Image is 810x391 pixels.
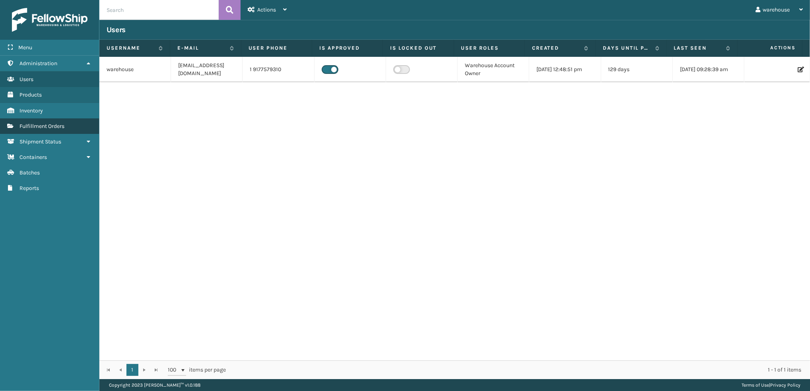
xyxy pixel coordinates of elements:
[798,67,802,72] i: Edit
[19,76,33,83] span: Users
[19,169,40,176] span: Batches
[168,364,226,376] span: items per page
[742,379,800,391] div: |
[740,41,800,54] span: Actions
[18,44,32,51] span: Menu
[461,45,517,52] label: User Roles
[673,57,744,82] td: [DATE] 09:28:39 am
[109,379,200,391] p: Copyright 2023 [PERSON_NAME]™ v 1.0.188
[168,366,180,374] span: 100
[19,138,61,145] span: Shipment Status
[601,57,673,82] td: 129 days
[177,45,225,52] label: E-mail
[458,57,529,82] td: Warehouse Account Owner
[529,57,601,82] td: [DATE] 12:48:51 pm
[19,185,39,192] span: Reports
[99,57,171,82] td: warehouse
[742,382,769,388] a: Terms of Use
[19,91,42,98] span: Products
[770,382,800,388] a: Privacy Policy
[243,57,314,82] td: 1 9177579310
[19,123,64,130] span: Fulfillment Orders
[19,107,43,114] span: Inventory
[19,154,47,161] span: Containers
[319,45,375,52] label: Is Approved
[257,6,276,13] span: Actions
[674,45,722,52] label: Last Seen
[107,45,155,52] label: Username
[237,366,801,374] div: 1 - 1 of 1 items
[12,8,87,32] img: logo
[126,364,138,376] a: 1
[249,45,305,52] label: User phone
[171,57,243,82] td: [EMAIL_ADDRESS][DOMAIN_NAME]
[19,60,57,67] span: Administration
[532,45,580,52] label: Created
[107,25,126,35] h3: Users
[603,45,651,52] label: Days until password expires
[390,45,446,52] label: Is Locked Out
